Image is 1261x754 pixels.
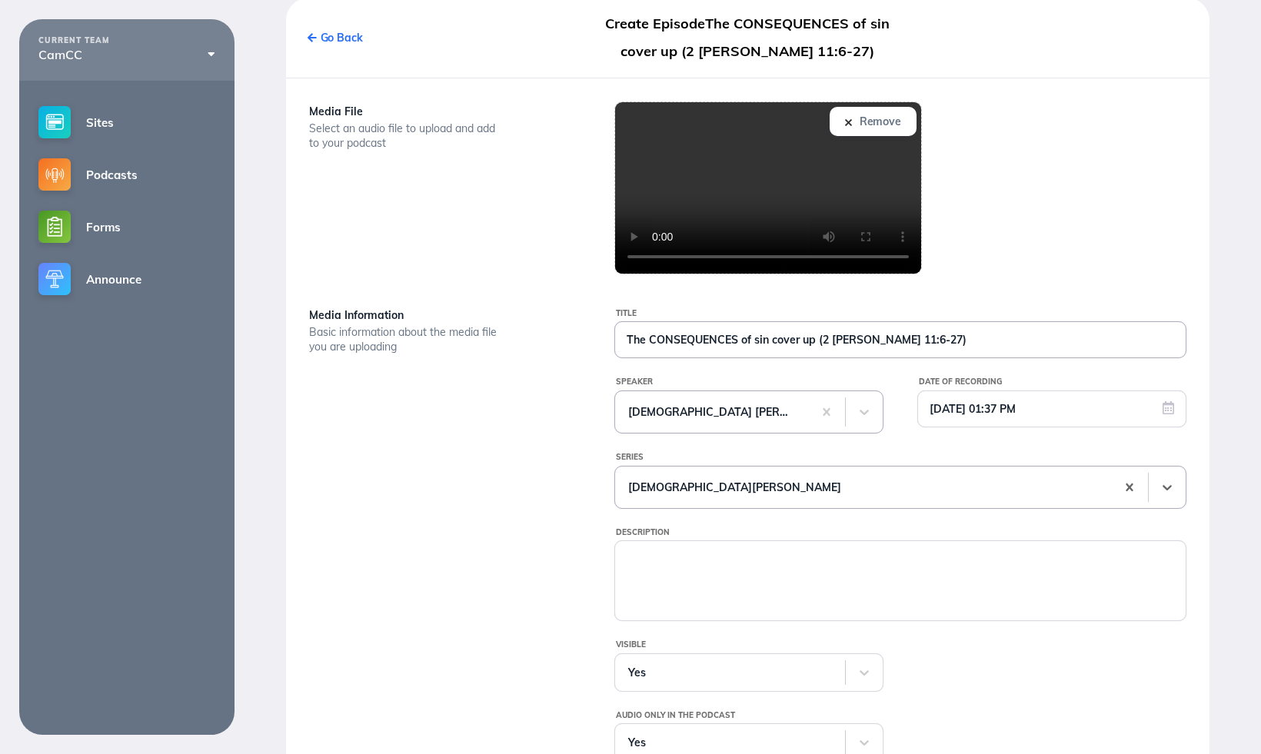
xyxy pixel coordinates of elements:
[616,524,1186,541] div: Description
[628,736,832,749] div: Yes
[309,325,501,354] div: Basic information about the media file you are uploading
[616,374,883,390] div: Speaker
[19,148,235,201] a: Podcasts
[309,101,576,121] div: Media File
[919,374,1186,390] div: Date of Recording
[628,666,832,679] div: Yes
[309,121,501,151] div: Select an audio file to upload and add to your podcast
[601,10,895,65] div: Create EpisodeThe CONSEQUENCES of sin cover up (2 [PERSON_NAME] 11:6-27)
[845,119,852,126] img: icon-close-x-dark@2x.png
[19,96,235,148] a: Sites
[38,36,215,45] div: CURRENT TEAM
[19,201,235,253] a: Forms
[38,263,71,295] img: announce-small@2x.png
[38,158,71,191] img: podcasts-small@2x.png
[38,48,215,61] div: CamCC
[616,449,1186,466] div: Series
[309,305,576,325] div: Media Information
[615,322,1186,357] input: New Episode Title
[38,106,71,138] img: sites-small@2x.png
[616,707,883,724] div: Audio Only in the Podcast
[616,636,883,653] div: Visible
[616,305,1186,322] div: Title
[38,211,71,243] img: forms-small@2x.png
[19,253,235,305] a: Announce
[830,107,917,136] button: Remove
[308,31,363,45] a: Go Back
